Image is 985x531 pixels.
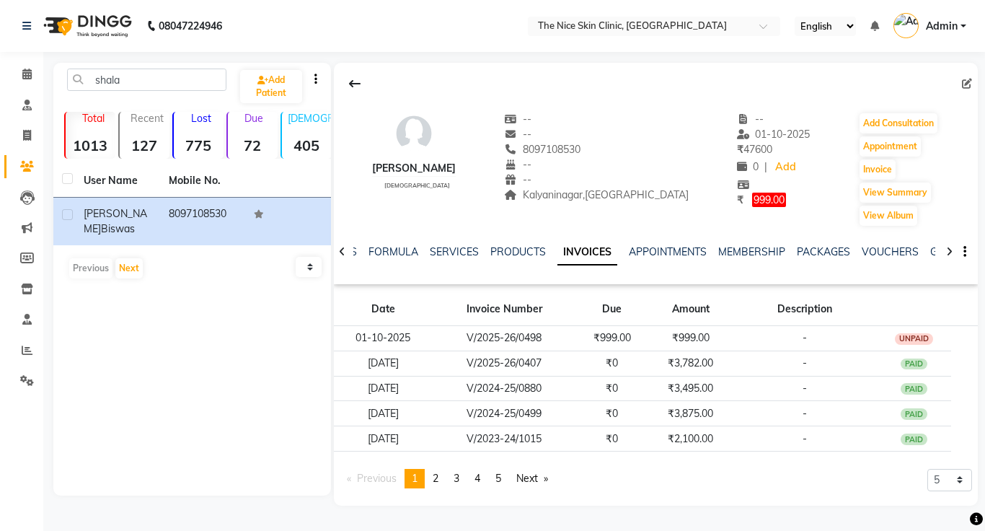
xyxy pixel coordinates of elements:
[504,158,531,171] span: --
[433,426,576,452] td: V/2023-24/1015
[490,245,546,258] a: PRODUCTS
[737,128,810,141] span: 01-10-2025
[433,472,438,485] span: 2
[773,157,798,177] a: Add
[67,69,226,91] input: Search by Name/Mobile/Email/Code
[737,143,772,156] span: 47600
[504,143,580,156] span: 8097108530
[648,401,733,426] td: ₹3,875.00
[384,182,450,189] span: [DEMOGRAPHIC_DATA]
[433,326,576,351] td: V/2025-26/0498
[860,206,917,226] button: View Album
[71,112,115,125] p: Total
[926,19,958,34] span: Admin
[803,407,807,420] span: -
[648,293,733,326] th: Amount
[433,293,576,326] th: Invoice Number
[901,434,928,445] div: PAID
[334,426,433,452] td: [DATE]
[629,245,707,258] a: APPOINTMENTS
[357,472,397,485] span: Previous
[392,112,436,155] img: avatar
[733,293,877,326] th: Description
[803,382,807,395] span: -
[433,376,576,401] td: V/2024-25/0880
[576,351,648,376] td: ₹0
[901,383,928,395] div: PAID
[228,136,278,154] strong: 72
[334,376,433,401] td: [DATE]
[180,112,224,125] p: Lost
[901,359,928,370] div: PAID
[288,112,332,125] p: [DEMOGRAPHIC_DATA]
[860,113,937,133] button: Add Consultation
[430,245,479,258] a: SERVICES
[797,245,850,258] a: PACKAGES
[495,472,501,485] span: 5
[474,472,480,485] span: 4
[454,472,459,485] span: 3
[648,326,733,351] td: ₹999.00
[334,351,433,376] td: [DATE]
[101,222,135,235] span: Biswas
[412,472,418,485] span: 1
[737,160,759,173] span: 0
[504,128,531,141] span: --
[174,136,224,154] strong: 775
[334,326,433,351] td: 01-10-2025
[368,245,418,258] a: FORMULA
[84,207,147,235] span: [PERSON_NAME]
[718,245,785,258] a: MEMBERSHIP
[803,356,807,369] span: -
[895,333,934,345] div: UNPAID
[893,13,919,38] img: Admin
[576,376,648,401] td: ₹0
[75,164,160,198] th: User Name
[282,136,332,154] strong: 405
[576,426,648,452] td: ₹0
[125,112,169,125] p: Recent
[764,159,767,175] span: |
[120,136,169,154] strong: 127
[509,469,555,488] a: Next
[340,469,556,488] nav: Pagination
[648,351,733,376] td: ₹3,782.00
[860,159,896,180] button: Invoice
[334,293,433,326] th: Date
[504,173,531,186] span: --
[433,351,576,376] td: V/2025-26/0407
[334,401,433,426] td: [DATE]
[37,6,136,46] img: logo
[66,136,115,154] strong: 1013
[737,143,743,156] span: ₹
[557,240,617,265] a: INVOICES
[576,326,648,351] td: ₹999.00
[576,293,648,326] th: Due
[231,112,278,125] p: Due
[160,164,245,198] th: Mobile No.
[504,188,689,201] span: Kalyaninagar,[GEOGRAPHIC_DATA]
[504,113,531,126] span: --
[860,136,921,157] button: Appointment
[803,432,807,445] span: -
[737,113,764,126] span: --
[159,6,222,46] b: 08047224946
[160,198,245,245] td: 8097108530
[737,193,743,206] span: ₹
[340,70,370,97] div: Back to Client
[901,408,928,420] div: PAID
[860,183,931,203] button: View Summary
[648,376,733,401] td: ₹3,495.00
[240,70,302,103] a: Add Patient
[648,426,733,452] td: ₹2,100.00
[576,401,648,426] td: ₹0
[372,161,456,176] div: [PERSON_NAME]
[803,331,807,344] span: -
[115,258,143,278] button: Next
[862,245,919,258] a: VOUCHERS
[433,401,576,426] td: V/2024-25/0499
[752,193,786,207] span: 999.00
